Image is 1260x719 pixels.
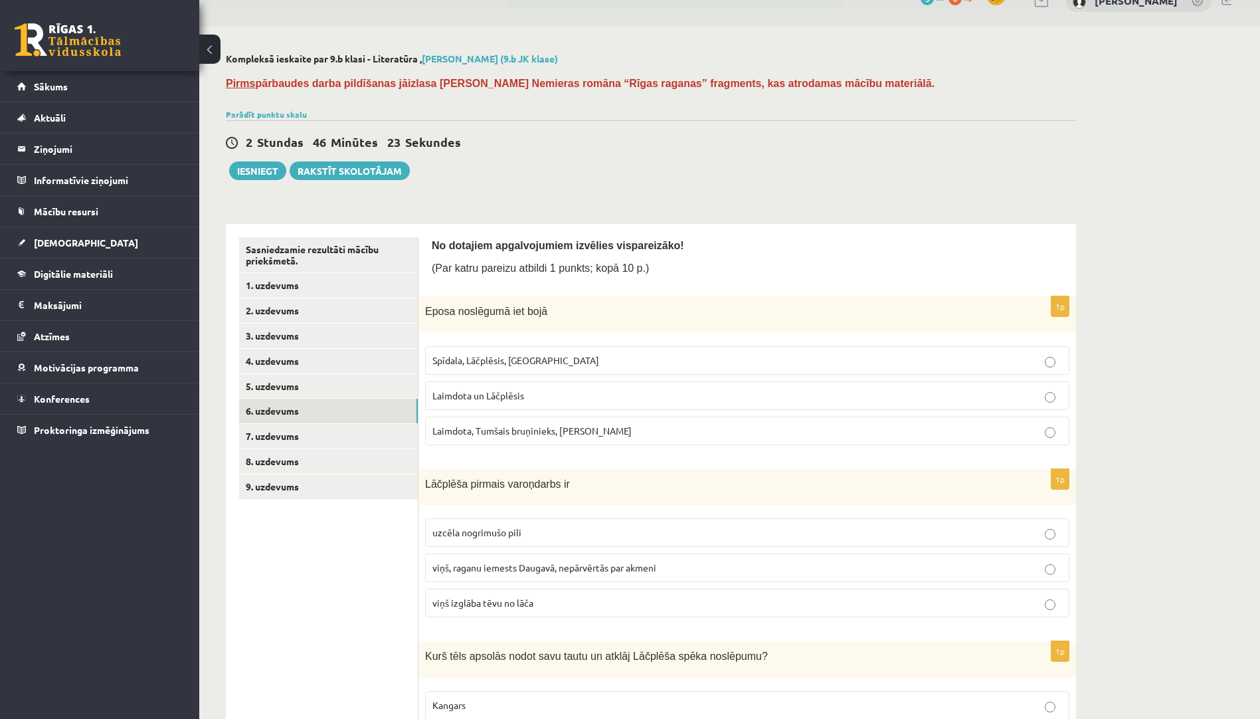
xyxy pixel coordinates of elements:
[34,424,149,436] span: Proktoringa izmēģinājums
[17,352,183,383] a: Motivācijas programma
[432,354,599,366] span: Spīdala, Lāčplēsis, [GEOGRAPHIC_DATA]
[17,383,183,414] a: Konferences
[1051,641,1069,662] p: 1p
[432,262,649,274] span: (Par katru pareizu atbildi 1 punkts; kopā 10 p.)
[239,349,418,373] a: 4. uzdevums
[226,109,307,120] a: Parādīt punktu skalu
[17,134,183,164] a: Ziņojumi
[34,290,183,320] legend: Maksājumi
[246,134,252,150] span: 2
[1045,599,1055,610] input: viņš izglāba tēvu no lāča
[1045,357,1055,367] input: Spīdala, Lāčplēsis, [GEOGRAPHIC_DATA]
[1051,296,1069,317] p: 1p
[17,71,183,102] a: Sākums
[422,52,558,64] a: [PERSON_NAME] (9.b JK klase)
[432,240,684,251] strong: No dotajiem apgalvojumiem izvēlies vispareizāko!
[432,526,521,538] span: uzcēla nogrimušo pili
[1045,392,1055,403] input: Laimdota un Lāčplēsis
[432,699,466,711] span: Kangars
[331,134,378,150] span: Minūtes
[17,290,183,320] a: Maksājumi
[425,306,547,317] span: Eposa noslēgumā iet bojā
[15,23,121,56] a: Rīgas 1. Tālmācības vidusskola
[17,196,183,227] a: Mācību resursi
[17,321,183,352] a: Atzīmes
[34,237,138,249] span: [DEMOGRAPHIC_DATA]
[387,134,401,150] span: 23
[239,237,418,273] a: Sasniedzamie rezultāti mācību priekšmetā.
[226,78,255,89] u: Pirms
[290,161,410,180] a: Rakstīt skolotājam
[1051,468,1069,490] p: 1p
[34,80,68,92] span: Sākums
[17,102,183,133] a: Aktuāli
[34,361,139,373] span: Motivācijas programma
[239,374,418,399] a: 5. uzdevums
[34,205,98,217] span: Mācību resursi
[239,474,418,499] a: 9. uzdevums
[239,298,418,323] a: 2. uzdevums
[239,424,418,449] a: 7. uzdevums
[425,478,570,490] span: Lāčplēša pirmais varoņdarbs ir
[34,112,66,124] span: Aktuāli
[34,134,183,164] legend: Ziņojumi
[34,268,113,280] span: Digitālie materiāli
[425,651,768,662] span: Kurš tēls apsolās nodot savu tautu un atklāj Lāčplēša spēka noslēpumu?
[239,399,418,423] a: 6. uzdevums
[17,227,183,258] a: [DEMOGRAPHIC_DATA]
[229,161,286,180] button: Iesniegt
[405,134,461,150] span: Sekundes
[1045,564,1055,575] input: viņš, raganu iemests Daugavā, nepārvērtās par akmeni
[432,562,656,573] span: viņš, raganu iemests Daugavā, nepārvērtās par akmeni
[34,330,70,342] span: Atzīmes
[17,415,183,445] a: Proktoringa izmēģinājums
[432,425,632,437] span: Laimdota, Tumšais bruņinieks, [PERSON_NAME]
[34,393,90,405] span: Konferences
[239,273,418,298] a: 1. uzdevums
[34,165,183,195] legend: Informatīvie ziņojumi
[313,134,326,150] span: 46
[432,597,533,609] span: viņš izglāba tēvu no lāča
[432,389,524,401] span: Laimdota un Lāčplēsis
[17,165,183,195] a: Informatīvie ziņojumi
[1045,702,1055,712] input: Kangars
[1045,529,1055,540] input: uzcēla nogrimušo pili
[257,134,304,150] span: Stundas
[17,258,183,289] a: Digitālie materiāli
[239,324,418,348] a: 3. uzdevums
[1045,427,1055,438] input: Laimdota, Tumšais bruņinieks, [PERSON_NAME]
[226,78,935,89] span: pārbaudes darba pildīšanas jāizlasa [PERSON_NAME] Nemieras romāna “Rīgas raganas” fragments, kas ...
[226,53,1076,64] h2: Kompleksā ieskaite par 9.b klasi - Literatūra ,
[239,449,418,474] a: 8. uzdevums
